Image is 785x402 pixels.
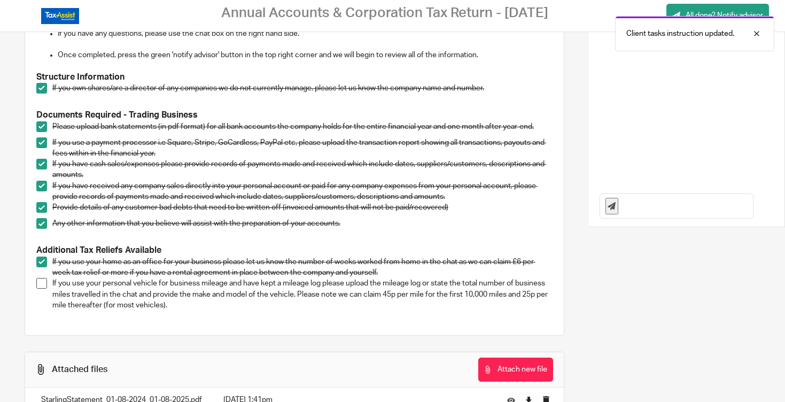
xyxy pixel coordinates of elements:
[478,358,553,382] button: Attach new file
[52,181,553,203] p: If you have received any company sales directly into your personal account or paid for any compan...
[52,278,553,311] p: If you use your personal vehicle for business mileage and have kept a mileage log please upload t...
[221,5,548,21] h2: Annual Accounts & Corporation Tax Return - [DATE]
[36,246,161,254] strong: Additional Tax Reliefs Available
[52,218,553,229] p: Any other information that you believe will assist with the preparation of your accounts.
[52,121,553,132] p: Please upload bank statements (in pdf format) for all bank accounts the company holds for the ent...
[52,364,107,375] div: Attached files
[36,111,198,119] strong: Documents Required - Trading Business
[58,50,553,60] p: Once completed, press the green 'notify advisor' button in the top right corner and we will begin...
[666,4,769,28] a: All done? Notify advisor
[41,8,79,24] img: Logo_TaxAssistAccountants_FullColour_RGB.png
[36,73,125,81] strong: Structure Information
[52,137,553,159] p: If you use a payment processor i.e Square, Stripe, GoCardless, PayPal etc, please upload the tran...
[52,159,553,181] p: If you have cash sales/expenses please provide records of payments made and received which includ...
[52,257,553,279] p: If you use your home as an office for your business please let us know the number of weeks worked...
[52,202,553,213] p: Provide details of any customer bad debts that need to be written off (invoiced amounts that will...
[626,28,734,39] p: Client tasks instruction updated.
[58,28,553,39] p: If you have any questions, please use the chat box on the right hand side.
[52,83,553,94] p: If you own shares/are a director of any companies we do not currently manage, please let us know ...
